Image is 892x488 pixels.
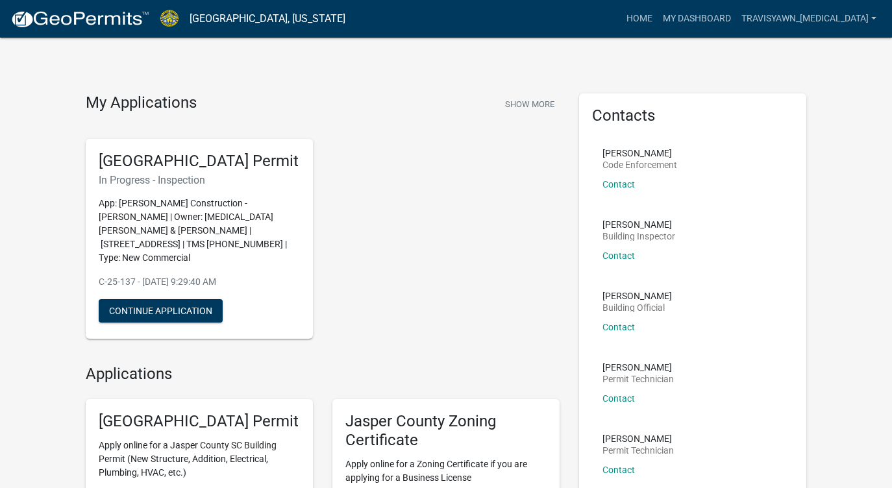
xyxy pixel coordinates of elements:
p: Permit Technician [602,446,674,455]
a: My Dashboard [658,6,736,31]
p: [PERSON_NAME] [602,149,677,158]
a: Contact [602,250,635,261]
a: Contact [602,393,635,404]
p: C-25-137 - [DATE] 9:29:40 AM [99,275,300,289]
p: Apply online for a Jasper County SC Building Permit (New Structure, Addition, Electrical, Plumbin... [99,439,300,480]
button: Continue Application [99,299,223,323]
h5: Contacts [592,106,793,125]
a: Contact [602,465,635,475]
p: Building Official [602,303,672,312]
p: [PERSON_NAME] [602,363,674,372]
p: [PERSON_NAME] [602,434,674,443]
p: App: [PERSON_NAME] Construction - [PERSON_NAME] | Owner: [MEDICAL_DATA][PERSON_NAME] & [PERSON_NA... [99,197,300,265]
p: Code Enforcement [602,160,677,169]
a: Contact [602,322,635,332]
a: [GEOGRAPHIC_DATA], [US_STATE] [190,8,345,30]
img: Jasper County, South Carolina [160,10,179,27]
a: Home [621,6,658,31]
h4: My Applications [86,93,197,113]
h5: [GEOGRAPHIC_DATA] Permit [99,152,300,171]
p: Apply online for a Zoning Certificate if you are applying for a Business License [345,457,547,485]
h4: Applications [86,365,560,384]
h5: Jasper County Zoning Certificate [345,412,547,450]
h5: [GEOGRAPHIC_DATA] Permit [99,412,300,431]
p: Permit Technician [602,374,674,384]
p: Building Inspector [602,232,675,241]
a: Contact [602,179,635,189]
button: Show More [500,93,560,115]
p: [PERSON_NAME] [602,220,675,229]
a: travisyawn_[MEDICAL_DATA] [736,6,882,31]
p: [PERSON_NAME] [602,291,672,300]
h6: In Progress - Inspection [99,174,300,186]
